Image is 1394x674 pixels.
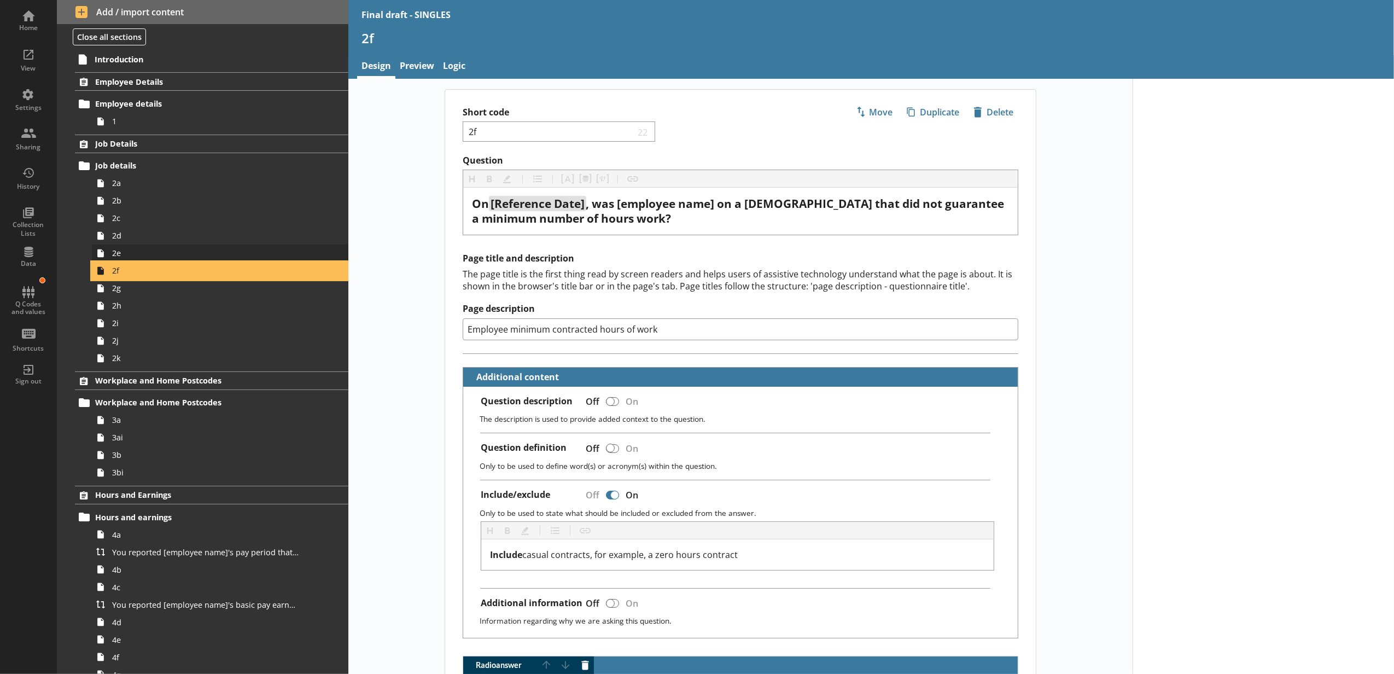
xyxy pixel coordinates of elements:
a: Design [357,55,395,79]
span: casual contracts, for example, a zero hours contract [522,549,738,561]
div: Settings [9,103,48,112]
span: 4f [112,652,299,663]
span: Employee details [95,98,294,109]
a: Job Details [75,135,348,153]
span: [Reference Date] [491,196,585,211]
span: Duplicate [902,103,964,121]
h2: Page title and description [463,253,1018,264]
p: Only to be used to state what should be included or excluded from the answer. [480,508,1009,518]
div: View [9,64,48,73]
div: Shortcuts [9,344,48,353]
span: Workplace and Home Postcodes [95,397,294,408]
label: Question definition [481,442,567,454]
div: Sharing [9,143,48,152]
span: 2b [112,195,299,206]
button: Delete answer [576,656,594,674]
a: You reported [employee name]'s basic pay earned for work carried out in the pay period that inclu... [92,596,348,613]
p: Only to be used to define word(s) or acronym(s) within the question. [480,461,1009,471]
a: 3a [92,411,348,429]
div: Sign out [9,377,48,386]
span: 2e [112,248,299,258]
span: Workplace and Home Postcodes [95,375,294,386]
a: Employee Details [75,72,348,91]
div: Q Codes and values [9,300,48,316]
li: Employee details1 [80,95,349,130]
a: Logic [439,55,470,79]
span: Hours and Earnings [95,490,294,500]
a: 4a [92,526,348,543]
li: Job details2a2b2c2d2e2f2g2h2i2j2k [80,157,349,367]
span: 3a [112,415,299,425]
a: 2j [92,332,348,350]
label: Include/exclude [481,489,550,501]
span: 2g [112,283,299,293]
a: 4c [92,578,348,596]
button: Duplicate [902,103,964,121]
a: Preview [395,55,439,79]
label: Additional information [481,597,582,609]
li: Workplace and Home Postcodes3a3ai3b3bi [80,394,349,481]
span: You reported [employee name]'s basic pay earned for work carried out in the pay period that inclu... [112,600,299,610]
span: Hours and earnings [95,512,294,522]
span: , was [employee name] on a [DEMOGRAPHIC_DATA] that did not guarantee a minimum number of hours work? [472,196,1007,226]
span: Radio answer [463,661,538,669]
span: 22 [635,126,651,137]
span: 3ai [112,432,299,443]
a: 3ai [92,429,348,446]
a: 4f [92,648,348,666]
span: 4d [112,617,299,627]
a: 2e [92,245,348,262]
a: Employee details [75,95,348,113]
span: 4e [112,635,299,645]
a: 2h [92,297,348,315]
div: On [621,439,647,458]
span: 3bi [112,467,299,478]
span: Delete [969,103,1018,121]
button: Move [851,103,897,121]
div: The page title is the first thing read by screen readers and helps users of assistive technology ... [463,268,1018,292]
span: 2a [112,178,299,188]
span: Introduction [95,54,294,65]
span: On [472,196,489,211]
h1: 2f [361,30,1381,47]
div: Off [577,392,604,411]
span: 2f [112,265,299,276]
a: Hours and earnings [75,508,348,526]
div: Off [577,486,604,505]
button: Delete [969,103,1018,121]
a: 2a [92,175,348,192]
a: 4e [92,631,348,648]
span: 2k [112,353,299,363]
span: 3b [112,450,299,460]
p: Information regarding why we are asking this question. [480,615,1009,626]
a: Introduction [74,50,348,68]
a: 2i [92,315,348,332]
div: Off [577,439,604,458]
div: On [621,594,647,613]
a: Workplace and Home Postcodes [75,394,348,411]
span: 2d [112,230,299,241]
button: Close all sections [73,28,146,45]
a: 1 [92,113,348,130]
a: Workplace and Home Postcodes [75,371,348,390]
span: You reported [employee name]'s pay period that included [Reference Date] to be [Untitled answer].... [112,547,299,557]
a: 2g [92,280,348,297]
span: 2i [112,318,299,328]
a: 2d [92,227,348,245]
a: 2f [92,262,348,280]
li: Employee DetailsEmployee details1 [57,72,348,130]
span: 2c [112,213,299,223]
span: 2j [112,335,299,346]
span: 4c [112,582,299,592]
span: 4b [112,565,299,575]
label: Short code [463,107,740,118]
p: The description is used to provide added context to the question. [480,414,1009,424]
span: Job details [95,160,294,171]
a: 4d [92,613,348,631]
a: 3bi [92,464,348,481]
div: History [9,182,48,191]
label: Question description [481,396,573,407]
a: 4b [92,561,348,578]
div: Collection Lists [9,220,48,237]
